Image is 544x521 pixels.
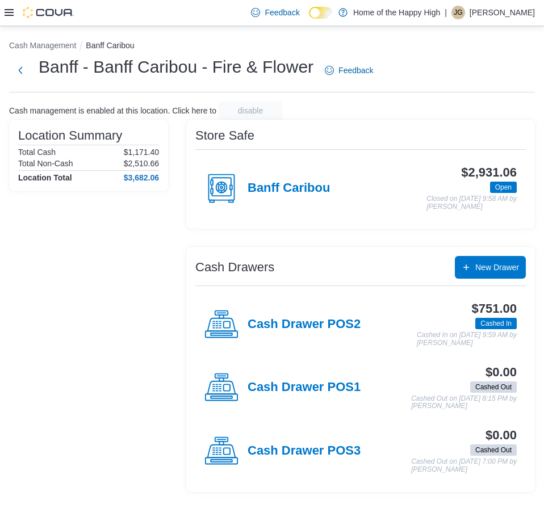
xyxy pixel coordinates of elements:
span: JG [454,6,462,19]
h3: $0.00 [486,365,517,379]
span: Cashed In [475,318,517,329]
span: Feedback [338,65,373,76]
span: Cashed Out [475,382,512,392]
button: New Drawer [455,256,526,279]
button: Next [9,59,32,82]
button: disable [219,102,282,120]
p: Cashed Out on [DATE] 7:00 PM by [PERSON_NAME] [411,458,517,473]
a: Feedback [320,59,378,82]
h4: Banff Caribou [248,181,330,196]
h3: $2,931.06 [461,166,517,179]
a: Feedback [246,1,304,24]
h6: Total Non-Cash [18,159,73,168]
h4: Location Total [18,173,72,182]
span: Feedback [265,7,299,18]
span: disable [238,105,263,116]
nav: An example of EuiBreadcrumbs [9,40,535,53]
h3: Cash Drawers [195,260,274,274]
span: Cashed In [480,318,512,329]
button: Banff Caribou [86,41,134,50]
h3: Store Safe [195,129,254,142]
h1: Banff - Banff Caribou - Fire & Flower [39,56,313,78]
span: Cashed Out [470,444,517,456]
span: New Drawer [475,262,519,273]
input: Dark Mode [309,7,333,19]
div: Joseph Guttridge [451,6,465,19]
p: | [445,6,447,19]
p: $2,510.66 [124,159,159,168]
p: Cashed Out on [DATE] 8:15 PM by [PERSON_NAME] [411,395,517,410]
p: $1,171.40 [124,148,159,157]
p: Cashed In on [DATE] 9:59 AM by [PERSON_NAME] [417,331,517,347]
h3: Location Summary [18,129,122,142]
h4: Cash Drawer POS3 [248,444,361,459]
p: Home of the Happy High [353,6,440,19]
span: Open [495,182,512,192]
button: Cash Management [9,41,76,50]
h4: Cash Drawer POS1 [248,380,361,395]
h3: $0.00 [486,428,517,442]
p: Closed on [DATE] 9:58 AM by [PERSON_NAME] [426,195,517,211]
span: Cashed Out [470,381,517,393]
span: Cashed Out [475,445,512,455]
p: [PERSON_NAME] [470,6,535,19]
h4: $3,682.06 [124,173,159,182]
span: Open [490,182,517,193]
h3: $751.00 [472,302,517,316]
p: Cash management is enabled at this location. Click here to [9,106,216,115]
h6: Total Cash [18,148,56,157]
img: Cova [23,7,74,18]
h4: Cash Drawer POS2 [248,317,361,332]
